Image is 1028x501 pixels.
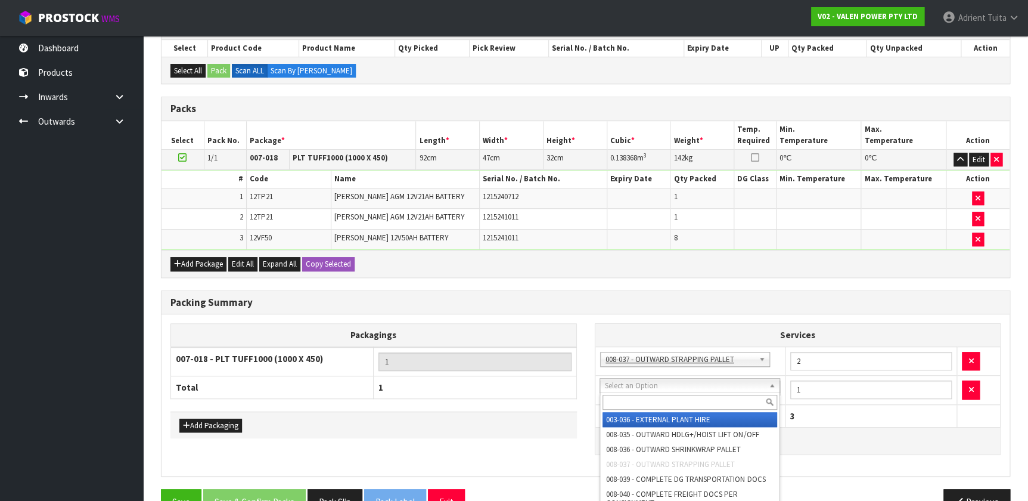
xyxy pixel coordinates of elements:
th: Action [961,40,1010,57]
th: Pack No. [204,121,246,149]
span: 12TP21 [250,191,273,202]
button: Add Package [170,257,226,271]
span: Tuita [987,12,1006,23]
td: ℃ [861,149,946,170]
th: DG Class [734,171,776,188]
th: Code [246,171,331,188]
span: Select an Option [605,379,763,393]
th: Select [162,121,204,149]
h3: Packing Summary [170,297,1001,308]
button: Edit [969,153,989,167]
span: 1215241011 [483,233,518,243]
th: Qty Picked [395,40,469,57]
a: V02 - VALEN POWER PTY LTD [811,7,924,26]
th: Temp. Required [734,121,776,149]
th: Width [480,121,543,149]
span: 47 [483,153,490,163]
th: Weight [670,121,734,149]
li: 008-037 - OUTWARD STRAPPING PALLET [602,457,777,472]
th: # [162,171,246,188]
strong: 007-018 [250,153,278,163]
span: 32 [546,153,554,163]
th: Height [543,121,607,149]
td: kg [670,149,734,170]
span: 1 [673,212,677,222]
th: Packagings [171,324,577,347]
img: cube-alt.png [18,10,33,25]
span: Adrient [958,12,985,23]
button: Expand All [259,257,300,271]
strong: PLT TUFF1000 (1000 X 450) [293,153,388,163]
th: Services [595,324,1001,347]
td: cm [480,149,543,170]
th: Min. Temperature [777,171,861,188]
th: Name [331,171,480,188]
th: Package [246,121,416,149]
th: Total [595,404,785,427]
span: 3 [240,233,243,243]
li: 003-036 - EXTERNAL PLANT HIRE [602,412,777,427]
button: Copy Selected [302,257,355,271]
h3: Packs [170,103,1001,115]
th: Max. Temperature [861,171,946,188]
span: 0 [864,153,868,163]
button: Select All [170,64,206,78]
span: 0.138368 [610,153,637,163]
span: [PERSON_NAME] AGM 12V21AH BATTERY [334,191,464,202]
th: Product Name [299,40,395,57]
span: ProStock [38,10,99,26]
strong: 007-018 - PLT TUFF1000 (1000 X 450) [176,353,323,364]
span: 1/1 [207,153,218,163]
th: Serial No. / Batch No. [480,171,607,188]
li: 008-039 - COMPLETE DG TRANSPORTATION DOCS [602,472,777,487]
th: Select [162,40,208,57]
th: Expiry Date [607,171,670,188]
li: 008-035 - OUTWARD HDLG+/HOIST LIFT ON/OFF [602,427,777,442]
span: 1215241011 [483,212,518,222]
th: Action [946,171,1010,188]
td: cm [543,149,607,170]
th: UP [761,40,788,57]
th: Qty Packed [788,40,866,57]
span: 142 [673,153,684,163]
span: [PERSON_NAME] AGM 12V21AH BATTERY [334,212,464,222]
small: WMS [101,13,120,24]
span: 3 [790,410,795,422]
th: Expiry Date [684,40,761,57]
th: Qty Packed [670,171,734,188]
td: m [607,149,670,170]
th: Serial No. / Batch No. [549,40,684,57]
th: Length [416,121,480,149]
th: Max. Temperature [861,121,946,149]
th: Action [946,121,1010,149]
span: 008-037 - OUTWARD STRAPPING PALLET [605,352,754,367]
th: Qty Unpacked [866,40,961,57]
button: Edit All [228,257,257,271]
sup: 3 [644,151,647,159]
span: 2 [240,212,243,222]
span: 12TP21 [250,212,273,222]
th: Min. Temperature [777,121,861,149]
td: ℃ [777,149,861,170]
span: 1 [378,382,383,393]
span: 1 [240,191,243,202]
span: Expand All [263,259,297,269]
span: 1215240712 [483,191,518,202]
th: Product Code [208,40,299,57]
span: 1 [673,191,677,202]
label: Scan By [PERSON_NAME] [267,64,356,78]
button: Add Packaging [179,419,242,433]
span: 12VF50 [250,233,272,243]
button: Pack [207,64,230,78]
th: Cubic [607,121,670,149]
th: Total [171,376,374,398]
label: Scan ALL [232,64,268,78]
span: 8 [673,233,677,243]
td: cm [416,149,480,170]
th: Pick Review [469,40,548,57]
span: 0 [779,153,783,163]
span: 92 [419,153,426,163]
strong: V02 - VALEN POWER PTY LTD [818,11,918,21]
span: [PERSON_NAME] 12V50AH BATTERY [334,233,448,243]
li: 008-036 - OUTWARD SHRINKWRAP PALLET [602,442,777,457]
